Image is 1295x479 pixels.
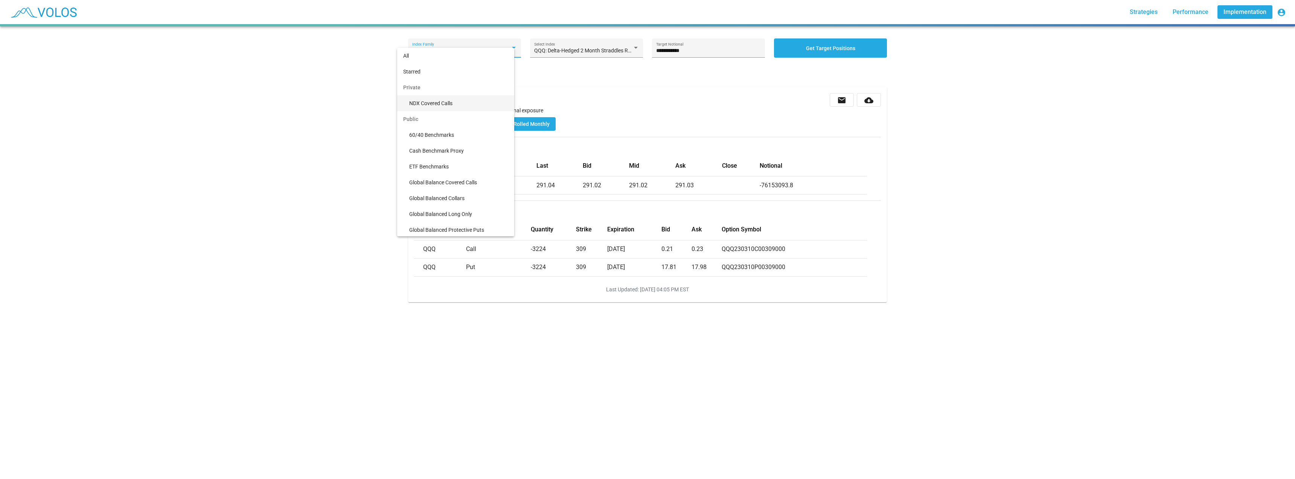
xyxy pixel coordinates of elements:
label: Private [397,80,514,95]
span: Global Balanced Long Only [409,206,508,222]
label: Public [397,111,514,127]
span: 60/40 Benchmarks [409,127,508,143]
span: Starred [403,64,508,80]
span: NDX Covered Calls [409,95,508,111]
span: Cash Benchmark Proxy [409,143,508,159]
span: ETF Benchmarks [409,159,508,174]
span: Global Balanced Collars [409,190,508,206]
span: Global Balanced Protective Puts [409,222,508,238]
span: All [403,48,508,64]
span: Global Balance Covered Calls [409,174,508,190]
